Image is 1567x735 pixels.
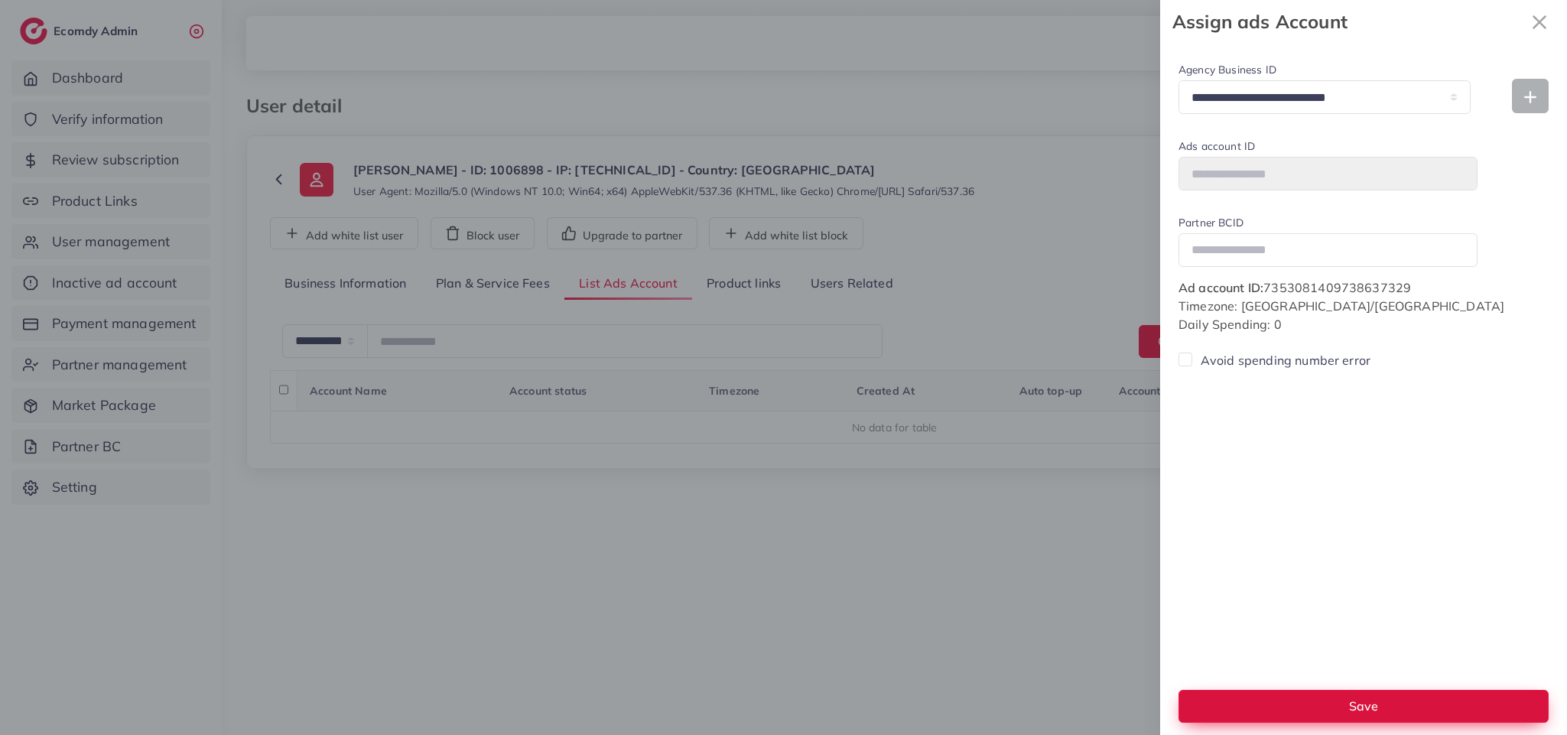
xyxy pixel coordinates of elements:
[1179,215,1478,230] label: Partner BCID
[1179,138,1478,154] label: Ads account ID
[1179,62,1471,77] label: Agency Business ID
[1179,315,1549,333] p: Daily Spending: 0
[1349,698,1378,714] span: Save
[1263,280,1411,295] span: 7353081409738637329
[1172,8,1524,35] strong: Assign ads Account
[1179,280,1263,295] span: Ad account ID:
[1201,352,1370,369] label: Avoid spending number error
[1524,7,1555,37] svg: x
[1524,6,1555,37] button: Close
[1179,690,1549,723] button: Save
[1179,297,1549,315] p: Timezone: [GEOGRAPHIC_DATA]/[GEOGRAPHIC_DATA]
[1524,91,1536,103] img: Add new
